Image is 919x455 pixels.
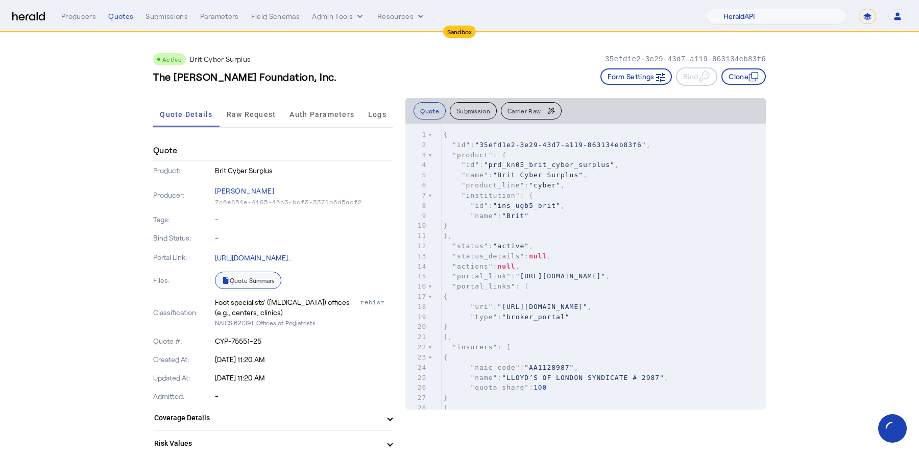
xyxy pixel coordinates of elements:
[405,312,428,322] div: 19
[470,384,529,391] span: "quota_share"
[215,391,394,401] p: -
[502,212,529,220] span: "Brit"
[443,141,650,149] span: : ,
[405,231,428,241] div: 11
[215,233,394,243] p: -
[405,160,428,170] div: 4
[452,262,493,270] span: "actions"
[507,108,541,114] span: Carrier Raw
[443,272,610,280] span: : ,
[443,161,619,169] span: : ,
[405,332,428,342] div: 21
[462,181,525,189] span: "product_line"
[493,202,561,209] span: "ins_ugb5_brit"
[153,307,213,318] p: Classification:
[443,404,452,412] span: ],
[215,253,291,262] a: [URL][DOMAIN_NAME]..
[450,102,497,119] button: Submission
[289,111,354,118] span: Auth Parameters
[154,438,380,449] mat-panel-title: Risk Values
[405,170,428,180] div: 5
[529,252,547,260] span: null
[215,214,394,225] p: -
[470,374,497,381] span: "name"
[190,54,251,64] p: Brit Cyber Surplus
[493,242,529,250] span: "active"
[529,181,561,189] span: "cyber"
[405,322,428,332] div: 20
[524,364,574,371] span: "AA1128987"
[470,303,493,310] span: "uri"
[443,313,569,321] span: :
[501,102,562,119] button: Carrier Raw
[443,303,592,310] span: : ,
[215,184,394,198] p: [PERSON_NAME]
[405,382,428,393] div: 26
[405,150,428,160] div: 3
[405,393,428,403] div: 27
[405,363,428,373] div: 24
[443,181,565,189] span: : ,
[405,190,428,201] div: 7
[153,405,393,430] mat-expansion-panel-header: Coverage Details
[721,68,766,85] button: Clone
[153,275,213,285] p: Files:
[405,180,428,190] div: 6
[462,161,479,169] span: "id"
[470,202,488,209] span: "id"
[405,130,428,140] div: 1
[405,124,766,410] herald-code-block: quote
[443,131,448,138] span: {
[215,336,394,346] p: CYP-75551-25
[215,318,394,328] p: NAICS 621391: Offices of Podiatrists
[377,11,426,21] button: Resources dropdown menu
[153,69,336,84] h3: The [PERSON_NAME] Foundation, Inc.
[215,373,394,383] p: [DATE] 11:20 AM
[405,292,428,302] div: 17
[153,214,213,225] p: Tags:
[160,111,212,118] span: Quote Details
[452,242,489,250] span: "status"
[405,302,428,312] div: 18
[443,384,547,391] span: :
[443,343,511,351] span: : [
[502,313,569,321] span: "broker_portal"
[605,54,766,64] p: 35efd1e2-3e29-43d7-a119-863134eb83f6
[108,11,133,21] div: Quotes
[405,211,428,221] div: 9
[153,252,213,262] p: Portal Link:
[153,144,177,156] h4: Quote
[497,303,588,310] span: "[URL][DOMAIN_NAME]"
[405,251,428,261] div: 13
[153,336,213,346] p: Quote #:
[443,282,529,290] span: : [
[452,272,511,280] span: "portal_link"
[443,353,448,361] span: {
[153,373,213,383] p: Updated At:
[443,212,529,220] span: :
[153,190,213,200] p: Producer:
[251,11,300,21] div: Field Schemas
[484,161,615,169] span: "prd_kn05_brit_cyber_surplus"
[470,313,497,321] span: "type"
[405,373,428,383] div: 25
[452,151,493,159] span: "product"
[462,171,489,179] span: "name"
[443,293,448,300] span: {
[443,364,578,371] span: : ,
[405,221,428,231] div: 10
[443,222,448,229] span: }
[443,323,448,330] span: }
[470,212,497,220] span: "name"
[676,67,717,86] button: Bind
[405,140,428,150] div: 2
[12,12,45,21] img: Herald Logo
[600,68,672,85] button: Form Settings
[443,171,588,179] span: : ,
[162,56,182,63] span: Active
[443,191,534,199] span: : {
[405,352,428,363] div: 23
[405,241,428,251] div: 12
[443,262,520,270] span: : ,
[360,297,393,318] div: reb1sr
